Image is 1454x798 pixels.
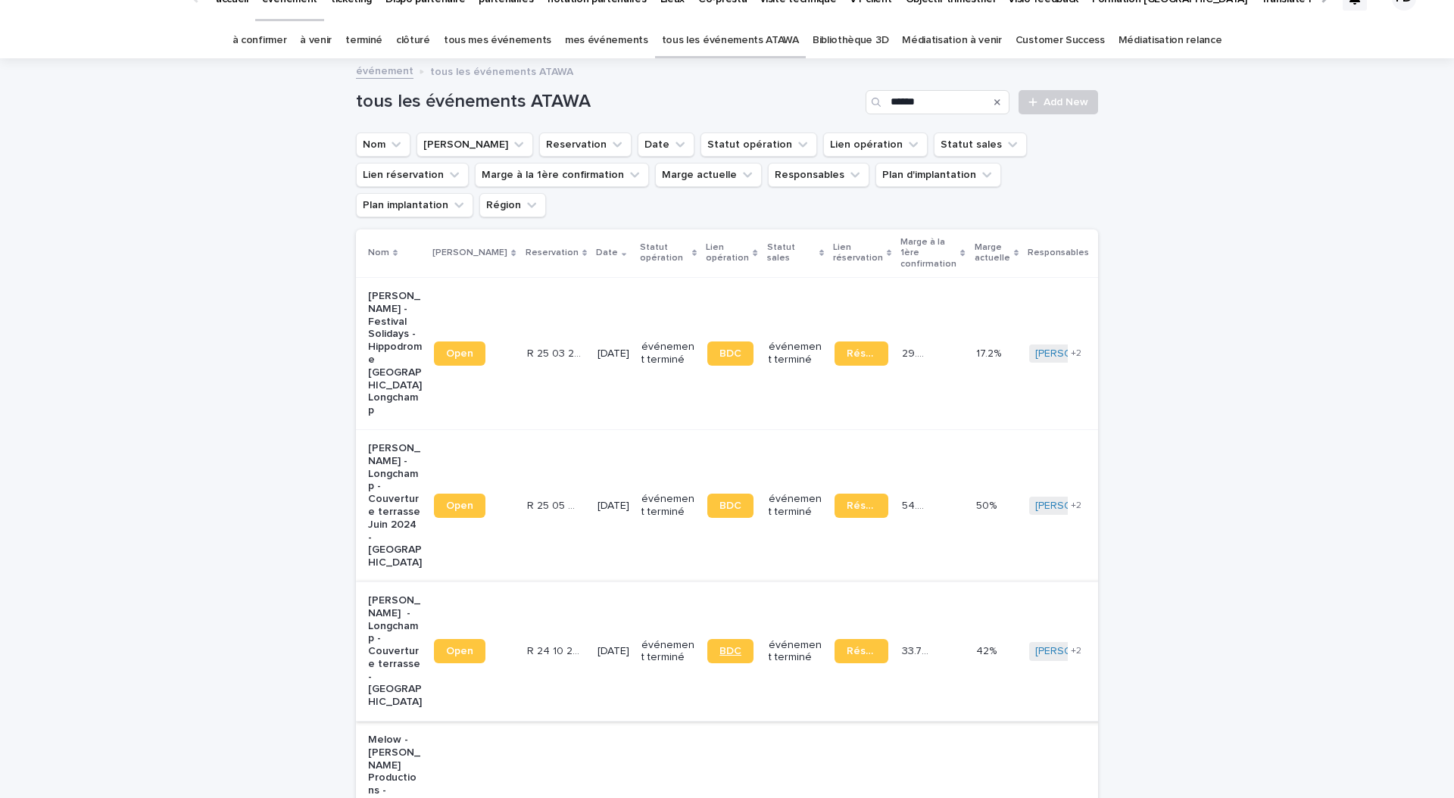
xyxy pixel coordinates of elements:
span: Réservation [847,500,876,511]
button: Lien réservation [356,163,469,187]
a: Réservation [835,639,888,663]
p: Marge actuelle [975,239,1010,267]
button: Lien Stacker [417,132,533,157]
h1: tous les événements ATAWA [356,91,860,113]
p: [PERSON_NAME] [432,245,507,261]
button: Date [638,132,694,157]
p: événement terminé [769,493,822,519]
p: [DATE] [598,348,629,360]
a: tous les événements ATAWA [662,23,799,58]
a: Customer Success [1016,23,1105,58]
span: BDC [719,646,741,656]
p: Statut sales [767,239,816,267]
span: BDC [719,500,741,511]
p: [DATE] [598,500,629,513]
span: + 2 [1071,501,1081,510]
p: événement terminé [641,639,695,665]
p: Date [596,245,618,261]
tr: [PERSON_NAME] - Longchamp - Couverture terrasse - [GEOGRAPHIC_DATA]OpenR 24 10 2552R 24 10 2552 [... [356,581,1315,721]
p: [DATE] [598,645,629,658]
a: [PERSON_NAME] [1035,500,1118,513]
button: Statut sales [934,132,1027,157]
span: + 2 [1071,647,1081,656]
p: Statut opération [640,239,688,267]
p: Reservation [526,245,579,261]
a: Open [434,639,485,663]
a: Open [434,494,485,518]
button: Région [479,193,546,217]
p: 17.2% [976,344,1004,360]
a: mes événements [565,23,648,58]
button: Lien opération [823,132,928,157]
a: terminé [345,23,382,58]
span: Réservation [847,646,876,656]
p: événement terminé [769,639,822,665]
a: Bibliothèque 3D [813,23,888,58]
p: R 25 05 971 [527,497,584,513]
span: Réservation [847,348,876,359]
p: [PERSON_NAME] - Festival Solidays - Hippodrome [GEOGRAPHIC_DATA] Longchamp [368,290,422,417]
input: Search [866,90,1009,114]
span: Open [446,500,473,511]
p: Lien réservation [833,239,883,267]
a: Open [434,341,485,366]
p: 54.9 % [902,497,932,513]
a: Réservation [835,341,888,366]
a: BDC [707,494,754,518]
button: Plan implantation [356,193,473,217]
p: 33.7 % [902,642,932,658]
span: + 2 [1071,349,1081,358]
p: [PERSON_NAME] - Longchamp - Couverture terrasse Juin 2024 - [GEOGRAPHIC_DATA] [368,442,422,569]
span: Open [446,348,473,359]
tr: [PERSON_NAME] - Festival Solidays - Hippodrome [GEOGRAPHIC_DATA] LongchampOpenR 25 03 2200R 25 03... [356,277,1315,429]
a: Médiatisation relance [1119,23,1222,58]
button: Responsables [768,163,869,187]
a: BDC [707,341,754,366]
p: événement terminé [641,493,695,519]
button: Nom [356,132,410,157]
button: Reservation [539,132,632,157]
a: BDC [707,639,754,663]
a: à venir [300,23,332,58]
p: 42% [976,642,1000,658]
a: événement [356,61,413,79]
tr: [PERSON_NAME] - Longchamp - Couverture terrasse Juin 2024 - [GEOGRAPHIC_DATA]OpenR 25 05 971R 25 ... [356,429,1315,581]
p: Responsables [1028,245,1089,261]
p: événement terminé [769,341,822,366]
p: Plan d'implantation [1098,239,1161,267]
p: événement terminé [641,341,695,366]
p: [PERSON_NAME] - Longchamp - Couverture terrasse - [GEOGRAPHIC_DATA] [368,594,422,709]
span: Add New [1044,97,1088,108]
a: à confirmer [232,23,287,58]
button: Plan d'implantation [875,163,1001,187]
a: Médiatisation à venir [902,23,1002,58]
a: [PERSON_NAME] [1035,348,1118,360]
p: 29.3 % [902,344,932,360]
a: [PERSON_NAME] [1035,645,1118,658]
a: Add New [1019,90,1098,114]
a: Réservation [835,494,888,518]
p: Lien opération [706,239,749,267]
button: Statut opération [700,132,817,157]
a: tous mes événements [444,23,551,58]
a: clôturé [396,23,430,58]
p: tous les événements ATAWA [430,62,573,79]
span: BDC [719,348,741,359]
p: Nom [368,245,389,261]
p: R 25 03 2200 [527,344,584,360]
p: Marge à la 1ère confirmation [900,234,956,273]
button: Marge actuelle [655,163,762,187]
span: Open [446,646,473,656]
p: 50% [976,497,1000,513]
p: R 24 10 2552 [527,642,584,658]
button: Marge à la 1ère confirmation [475,163,649,187]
